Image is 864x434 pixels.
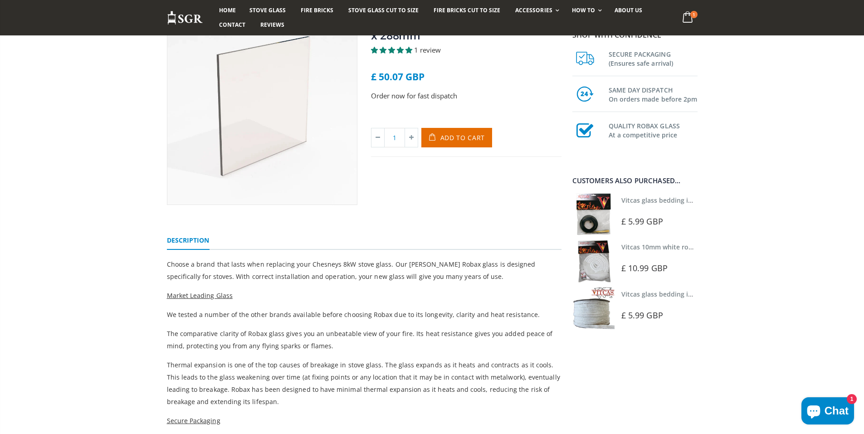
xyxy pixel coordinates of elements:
inbox-online-store-chat: Shopify online store chat [799,397,857,427]
span: How To [572,6,595,14]
span: £ 5.99 GBP [621,310,663,321]
a: How To [565,3,606,18]
span: We tested a number of the other brands available before choosing Robax due to its longevity, clar... [167,310,540,319]
a: 1 [679,9,697,27]
h3: QUALITY ROBAX GLASS At a competitive price [609,120,698,140]
a: Vitcas 10mm white rope kit - includes rope seal and glue! [621,243,799,251]
span: Thermal expansion is one of the top causes of breakage in stove glass. The glass expands as it he... [167,361,560,406]
span: Fire Bricks Cut To Size [434,6,500,14]
div: Customers also purchased... [572,177,698,184]
span: Stove Glass Cut To Size [348,6,419,14]
p: Order now for fast dispatch [371,91,561,101]
span: 5.00 stars [371,45,414,54]
span: Reviews [260,21,284,29]
span: Choose a brand that lasts when replacing your Chesneys 8kW stove glass. Our [PERSON_NAME] Robax g... [167,260,536,281]
span: £ 5.99 GBP [621,216,663,227]
a: Fire Bricks Cut To Size [427,3,507,18]
span: 1 review [414,45,441,54]
img: Vitcas stove glass bedding in tape [572,287,615,329]
img: Vitcas stove glass bedding in tape [572,193,615,235]
a: Accessories [508,3,563,18]
a: Home [212,3,243,18]
a: Contact [212,18,252,32]
span: £ 10.99 GBP [621,263,668,273]
img: squarestoveglass_a1d2bbca-3910-4bd8-892a-19ba2850963b_800x_crop_center.webp [167,15,357,205]
a: Fire Bricks [294,3,340,18]
span: Contact [219,21,245,29]
span: Market Leading Glass [167,291,233,300]
a: About us [608,3,649,18]
button: Add to Cart [421,128,493,147]
a: Vitcas glass bedding in tape - 2mm x 10mm x 2 meters [621,196,791,205]
span: £ 50.07 GBP [371,70,425,83]
a: Reviews [254,18,291,32]
span: Accessories [515,6,552,14]
span: The comparative clarity of Robax glass gives you an unbeatable view of your fire. Its heat resist... [167,329,553,350]
span: Home [219,6,236,14]
a: Vitcas glass bedding in tape - 2mm x 15mm x 2 meters (White) [621,290,814,298]
h3: SECURE PACKAGING (Ensures safe arrival) [609,48,698,68]
span: About us [615,6,642,14]
img: Vitcas white rope, glue and gloves kit 10mm [572,240,615,282]
h3: SAME DAY DISPATCH On orders made before 2pm [609,84,698,104]
a: Stove Glass Cut To Size [342,3,425,18]
span: Secure Packaging [167,416,220,425]
a: Description [167,232,210,250]
span: 1 [690,11,698,18]
span: Add to Cart [440,133,485,142]
img: Stove Glass Replacement [167,10,203,25]
span: Fire Bricks [301,6,333,14]
span: Stove Glass [249,6,286,14]
a: Stove Glass [243,3,293,18]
